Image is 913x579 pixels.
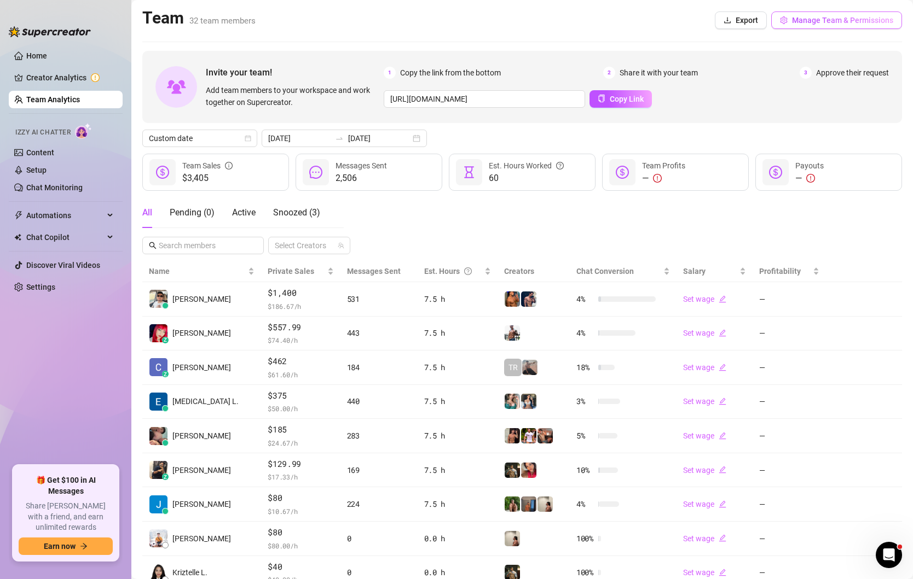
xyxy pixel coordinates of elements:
[172,361,231,373] span: [PERSON_NAME]
[347,293,411,305] div: 531
[683,397,726,406] a: Set wageedit
[268,267,314,276] span: Private Sales
[795,172,824,185] div: —
[683,295,726,303] a: Set wageedit
[26,283,55,291] a: Settings
[715,11,767,29] button: Export
[576,267,634,276] span: Chat Conversion
[347,498,411,510] div: 224
[268,369,333,380] span: $ 61.60 /h
[26,261,100,270] a: Discover Viral Videos
[347,430,411,442] div: 283
[653,174,662,183] span: exclamation-circle
[268,492,333,505] span: $80
[521,463,536,478] img: Vanessa
[225,160,233,172] span: info-circle
[489,160,564,172] div: Est. Hours Worked
[576,566,594,578] span: 100 %
[610,95,644,103] span: Copy Link
[149,242,157,249] span: search
[348,132,411,144] input: End date
[338,242,344,249] span: team
[149,427,167,445] img: Regine Ore
[149,495,167,513] img: Rupert T.
[19,537,113,555] button: Earn nowarrow-right
[14,233,21,241] img: Chat Copilot
[463,166,476,179] span: hourglass
[576,464,594,476] span: 10 %
[683,363,726,372] a: Set wageedit
[576,395,594,407] span: 3 %
[189,16,256,26] span: 32 team members
[336,161,387,170] span: Messages Sent
[15,127,71,138] span: Izzy AI Chatter
[424,361,492,373] div: 7.5 h
[44,542,76,551] span: Earn now
[800,67,812,79] span: 3
[576,498,594,510] span: 4 %
[576,327,594,339] span: 4 %
[719,432,726,440] span: edit
[538,428,553,443] img: Osvaldo
[719,364,726,371] span: edit
[172,395,239,407] span: [MEDICAL_DATA] L.
[19,475,113,496] span: 🎁 Get $100 in AI Messages
[576,361,594,373] span: 18 %
[505,394,520,409] img: Zaddy
[424,327,492,339] div: 7.5 h
[719,569,726,576] span: edit
[876,542,902,568] iframe: Intercom live chat
[590,90,652,108] button: Copy Link
[521,496,536,512] img: Wayne
[273,207,320,218] span: Snoozed ( 3 )
[206,84,379,108] span: Add team members to your workspace and work together on Supercreator.
[424,464,492,476] div: 7.5 h
[753,282,826,317] td: —
[683,534,726,543] a: Set wageedit
[683,500,726,508] a: Set wageedit
[598,95,605,102] span: copy
[26,166,47,174] a: Setup
[522,360,538,375] img: LC
[424,265,483,277] div: Est. Hours
[724,16,731,24] span: download
[26,95,80,104] a: Team Analytics
[347,566,411,578] div: 0
[336,172,387,185] span: 2,506
[347,327,411,339] div: 443
[498,261,570,282] th: Creators
[268,526,333,539] span: $80
[719,466,726,473] span: edit
[505,291,520,307] img: JG
[521,394,536,409] img: Katy
[347,267,401,276] span: Messages Sent
[505,463,520,478] img: Tony
[683,431,726,440] a: Set wageedit
[268,301,333,312] span: $ 186.67 /h
[816,67,889,79] span: Approve their request
[149,290,167,308] img: Rick Gino Tarce…
[142,206,152,219] div: All
[753,453,826,488] td: —
[347,395,411,407] div: 440
[683,568,726,577] a: Set wageedit
[753,317,826,351] td: —
[268,286,333,300] span: $1,400
[753,522,826,556] td: —
[14,211,23,220] span: thunderbolt
[156,166,169,179] span: dollar-circle
[603,67,615,79] span: 2
[268,335,333,346] span: $ 74.40 /h
[424,430,492,442] div: 7.5 h
[771,11,902,29] button: Manage Team & Permissions
[268,132,331,144] input: Start date
[268,403,333,414] span: $ 50.00 /h
[172,293,231,305] span: [PERSON_NAME]
[335,134,344,143] span: to
[149,130,251,147] span: Custom date
[753,350,826,385] td: —
[505,496,520,512] img: Nathaniel
[26,51,47,60] a: Home
[347,533,411,545] div: 0
[9,26,91,37] img: logo-BBDzfeDw.svg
